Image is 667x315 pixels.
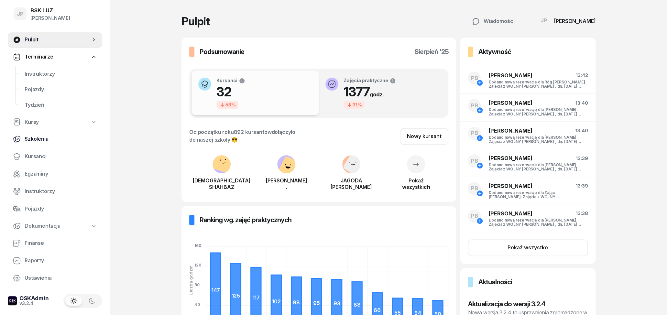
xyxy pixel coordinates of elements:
div: Wiadomości [472,17,515,26]
a: [PERSON_NAME]. [254,168,319,190]
button: Pokaż wszystko [468,239,588,256]
h1: 1377 [344,84,396,100]
span: 892 kursantów [234,129,271,135]
tspan: 80 [194,282,200,287]
a: Dokumentacja [8,219,102,234]
div: Nowy kursant [407,132,441,141]
span: 13:39 [576,156,588,161]
div: [PERSON_NAME] . [254,177,319,190]
span: PB [471,213,478,219]
div: JAGODA [PERSON_NAME] [319,177,384,190]
span: 13:42 [576,72,588,78]
span: Raporty [25,256,97,265]
button: Kursanci3253% [192,71,319,115]
span: 13:40 [575,100,588,106]
div: Dodano nową rezerwację dla [PERSON_NAME]. Zajęcia z WOLNY [PERSON_NAME] , dn. [DATE] 08:00 - 10:00 [488,163,588,171]
a: Instruktorzy [19,66,102,82]
span: Ustawienia [25,274,97,282]
div: Dodano nową rezerwację dla [PERSON_NAME]. Zajęcia z WOLNY [PERSON_NAME] , dn. [DATE] 10:00 - 12:00 [488,218,588,226]
div: [PERSON_NAME] [554,18,596,24]
div: Liczba godzin [189,265,193,295]
span: Instruktorzy [25,187,97,196]
span: [PERSON_NAME] [488,210,532,217]
div: v3.2.4 [19,301,49,306]
span: Pojazdy [25,85,97,94]
a: Ustawienia [8,270,102,286]
span: Tydzień [25,101,97,109]
div: 31% [344,101,365,109]
span: Szkolenia [25,135,97,143]
span: 13:40 [575,128,588,133]
span: Kursanci [25,152,97,161]
span: [PERSON_NAME] [488,100,532,106]
a: Instruktorzy [8,184,102,199]
h3: Ranking wg. zajęć praktycznych [200,215,291,225]
h3: Podsumowanie [200,47,244,57]
span: PB [471,130,478,136]
a: Pojazdy [19,82,102,97]
div: Dodano nową rezerwację dla Róg [PERSON_NAME]. Zajęcia z WOLNY [PERSON_NAME] , dn. [DATE] 14:00 - ... [488,80,588,88]
a: Kursanci [8,149,102,164]
span: [PERSON_NAME] [488,155,532,161]
h3: Aktywność [478,47,511,57]
span: PB [471,75,478,81]
tspan: 160 [194,243,201,248]
span: Instruktorzy [25,70,97,78]
div: Od początku roku dołączyło do naszej szkoły 😎 [189,128,295,144]
div: OSKAdmin [19,296,49,301]
span: PB [471,103,478,108]
div: Zajęcia praktyczne [344,78,396,84]
span: PB [471,158,478,164]
span: Pulpit [25,36,91,44]
a: Pokażwszystkich [384,163,448,190]
span: 13:38 [576,211,588,216]
span: Egzaminy [25,170,97,178]
span: Kursy [25,118,39,126]
div: Dodano nową rezerwację dla [PERSON_NAME]. Zajęcia z WOLNY [PERSON_NAME] , dn. [DATE] 14:00 - 16:00 [488,107,588,116]
div: [DEMOGRAPHIC_DATA] SHAHBAZ [189,177,254,190]
span: Finanse [25,239,97,247]
span: [PERSON_NAME] [488,72,532,79]
a: Tydzień [19,97,102,113]
div: 53% [216,101,238,109]
button: Wiadomości [465,13,522,30]
span: [PERSON_NAME] [488,127,532,134]
div: Dodano nową rezerwację dla Zając [PERSON_NAME]. Zajęcia z WOLNY [PERSON_NAME] , dn. [DATE] 14:00 ... [488,190,588,199]
a: AktywnośćPB[PERSON_NAME]13:42Dodano nową rezerwację dla Róg [PERSON_NAME]. Zajęcia z WOLNY [PERSO... [460,38,596,264]
a: Egzaminy [8,166,102,182]
div: Pokaż wszystkich [384,177,448,190]
h1: 32 [216,84,245,100]
div: Kursanci [216,78,245,84]
a: Nowy kursant [400,128,448,145]
div: Pokaż wszystko [508,244,548,252]
div: BSK LUZ [30,8,70,13]
span: JP [17,11,24,17]
a: [DEMOGRAPHIC_DATA]SHAHBAZ [189,168,254,190]
h3: Aktualności [478,277,512,287]
span: Pojazdy [25,205,97,213]
a: Szkolenia [8,131,102,147]
div: [PERSON_NAME] [30,14,70,22]
h3: sierpień '25 [414,47,448,57]
h1: Pulpit [181,16,210,27]
h3: Aktualizacja do wersji 3.2.4 [468,299,588,309]
a: Finanse [8,235,102,251]
tspan: 40 [194,302,200,307]
tspan: 120 [194,263,201,267]
a: Kursy [8,115,102,130]
a: Raporty [8,253,102,268]
a: Terminarze [8,49,102,64]
span: PB [471,186,478,191]
span: Dokumentacja [25,222,60,230]
button: Zajęcia praktyczne1377godz.31% [319,71,446,115]
small: godz. [370,91,384,98]
span: 13:39 [576,183,588,189]
span: Terminarze [25,53,53,61]
div: Dodano nową rezerwację dla [PERSON_NAME]. Zajęcia z WOLNY [PERSON_NAME] , dn. [DATE] 10:00 - 13:00 [488,135,588,144]
img: logo-xs-dark@2x.png [8,296,17,305]
a: Pojazdy [8,201,102,217]
a: JAGODA[PERSON_NAME] [319,168,384,190]
a: Pulpit [8,32,102,48]
span: [PERSON_NAME] [488,183,532,189]
span: JP [541,18,547,23]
